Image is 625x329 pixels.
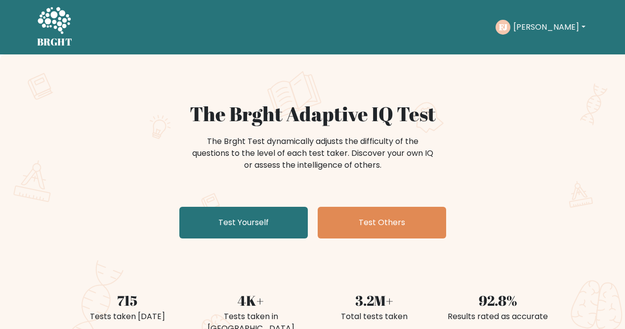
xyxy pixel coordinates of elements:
[319,311,430,323] div: Total tests taken
[442,290,554,311] div: 92.8%
[37,36,73,48] h5: BRGHT
[179,207,308,238] a: Test Yourself
[72,290,183,311] div: 715
[72,311,183,323] div: Tests taken [DATE]
[442,311,554,323] div: Results rated as accurate
[189,136,436,171] div: The Brght Test dynamically adjusts the difficulty of the questions to the level of each test take...
[499,21,507,33] text: FJ
[510,21,588,34] button: [PERSON_NAME]
[195,290,307,311] div: 4K+
[37,4,73,50] a: BRGHT
[72,102,554,126] h1: The Brght Adaptive IQ Test
[318,207,446,238] a: Test Others
[319,290,430,311] div: 3.2M+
